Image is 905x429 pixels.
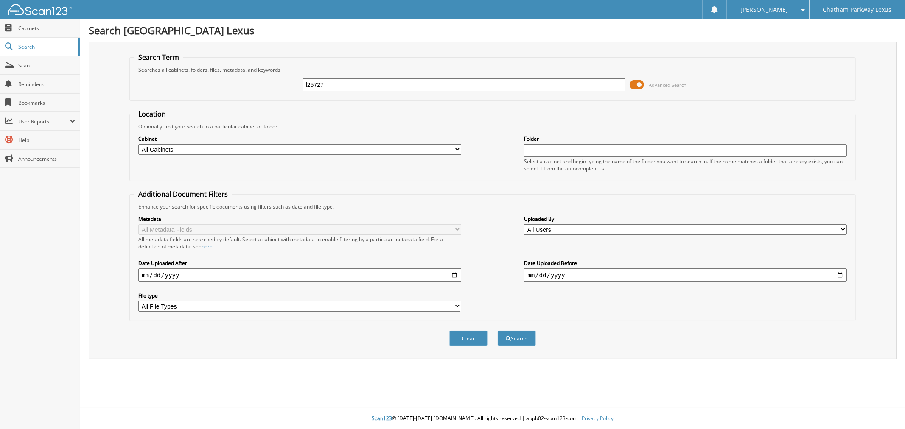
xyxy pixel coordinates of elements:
[498,331,536,346] button: Search
[138,135,461,142] label: Cabinet
[138,236,461,250] div: All metadata fields are searched by default. Select a cabinet with metadata to enable filtering b...
[80,408,905,429] div: © [DATE]-[DATE] [DOMAIN_NAME]. All rights reserved | appb02-scan123-com |
[18,99,76,106] span: Bookmarks
[89,23,897,37] h1: Search [GEOGRAPHIC_DATA] Lexus
[138,215,461,223] label: Metadata
[524,158,846,172] div: Select a cabinet and begin typing the name of the folder you want to search in. If the name match...
[18,81,76,88] span: Reminders
[18,136,76,144] span: Help
[202,243,213,250] a: here
[524,268,846,282] input: end
[18,25,76,32] span: Cabinets
[524,215,846,223] label: Uploaded By
[18,118,70,125] span: User Reports
[740,7,788,12] span: [PERSON_NAME]
[649,82,686,88] span: Advanced Search
[138,259,461,267] label: Date Uploaded After
[449,331,488,346] button: Clear
[18,43,74,50] span: Search
[8,4,72,15] img: scan123-logo-white.svg
[134,189,232,199] legend: Additional Document Filters
[582,415,614,422] a: Privacy Policy
[134,53,183,62] legend: Search Term
[524,259,846,267] label: Date Uploaded Before
[372,415,392,422] span: Scan123
[134,123,851,130] div: Optionally limit your search to a particular cabinet or folder
[134,109,170,119] legend: Location
[134,203,851,210] div: Enhance your search for specific documents using filters such as date and file type.
[823,7,892,12] span: Chatham Parkway Lexus
[138,268,461,282] input: start
[18,62,76,69] span: Scan
[134,66,851,73] div: Searches all cabinets, folders, files, metadata, and keywords
[524,135,846,142] label: Folder
[138,292,461,299] label: File type
[18,155,76,162] span: Announcements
